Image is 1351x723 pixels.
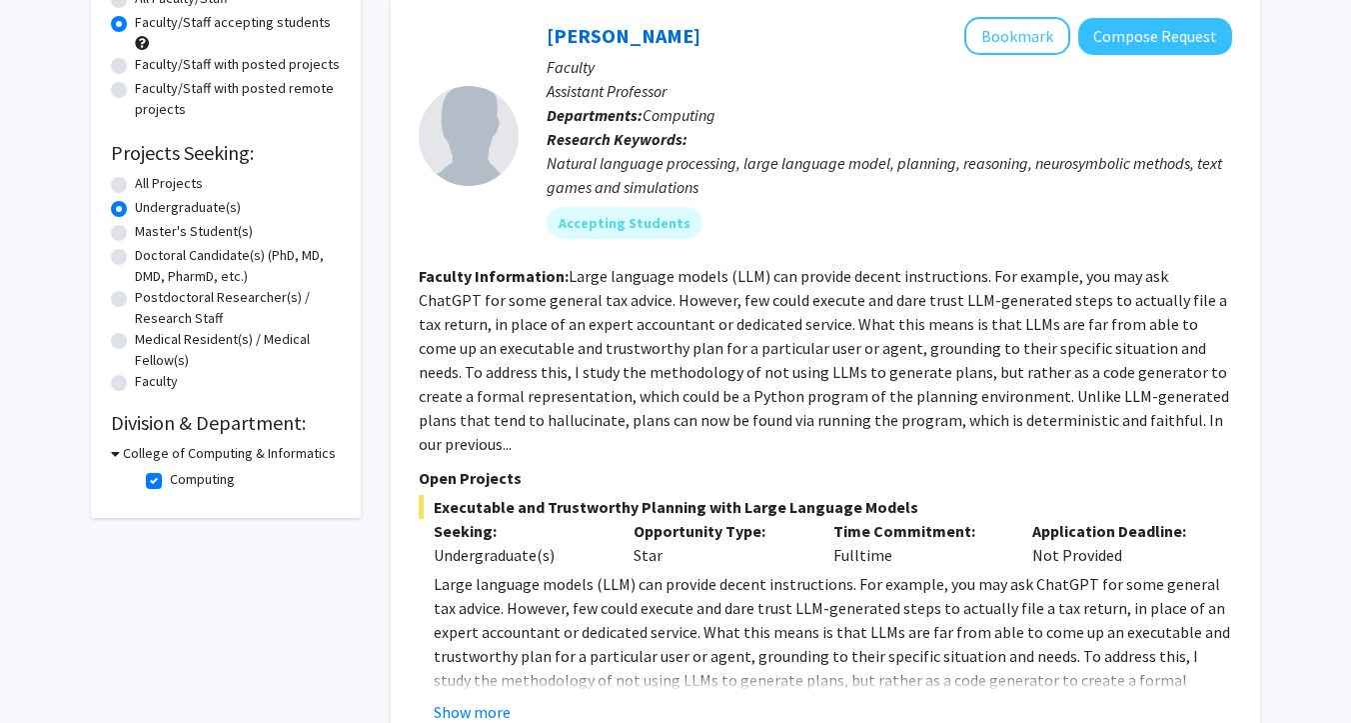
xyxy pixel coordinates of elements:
h2: Projects Seeking: [111,141,341,165]
h2: Division & Department: [111,411,341,435]
p: Faculty [547,55,1232,79]
p: Application Deadline: [1032,519,1202,543]
iframe: Chat [15,633,85,708]
label: Faculty/Staff with posted projects [135,54,340,75]
div: Not Provided [1017,519,1217,567]
div: Fulltime [818,519,1018,567]
button: Compose Request to Harry Zhang [1078,18,1232,55]
label: Faculty/Staff with posted remote projects [135,78,341,120]
p: Assistant Professor [547,79,1232,103]
label: Master's Student(s) [135,221,253,242]
label: All Projects [135,173,203,194]
div: Undergraduate(s) [434,543,604,567]
button: Add Harry Zhang to Bookmarks [964,17,1070,55]
p: Time Commitment: [833,519,1003,543]
label: Medical Resident(s) / Medical Fellow(s) [135,329,341,371]
h3: College of Computing & Informatics [123,443,336,464]
fg-read-more: Large language models (LLM) can provide decent instructions. For example, you may ask ChatGPT for... [419,266,1229,454]
b: Faculty Information: [419,266,569,286]
b: Research Keywords: [547,129,687,149]
label: Postdoctoral Researcher(s) / Research Staff [135,287,341,329]
span: Computing [643,105,715,125]
label: Faculty [135,371,178,392]
label: Faculty/Staff accepting students [135,12,331,33]
a: [PERSON_NAME] [547,23,700,48]
div: Star [619,519,818,567]
p: Opportunity Type: [634,519,803,543]
span: Executable and Trustworthy Planning with Large Language Models [419,495,1232,519]
b: Departments: [547,105,643,125]
label: Undergraduate(s) [135,197,241,218]
p: Open Projects [419,466,1232,490]
div: Natural language processing, large language model, planning, reasoning, neurosymbolic methods, te... [547,151,1232,199]
label: Computing [170,469,235,490]
label: Doctoral Candidate(s) (PhD, MD, DMD, PharmD, etc.) [135,245,341,287]
mat-chip: Accepting Students [547,207,702,239]
p: Seeking: [434,519,604,543]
